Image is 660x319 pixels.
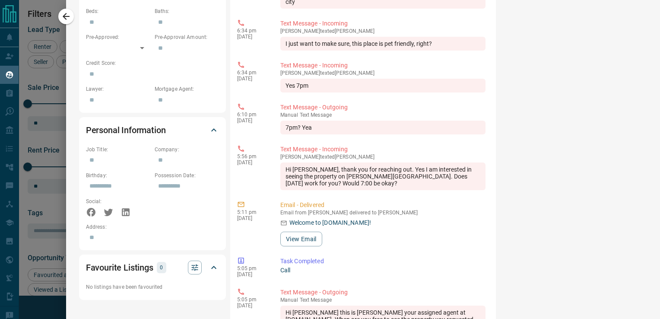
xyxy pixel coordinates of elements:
p: Pre-Approved: [86,33,150,41]
p: [DATE] [237,303,267,309]
h2: Favourite Listings [86,261,153,274]
p: [DATE] [237,271,267,278]
div: Personal Information [86,120,219,140]
p: Text Message - Incoming [280,145,485,154]
p: Call [280,266,485,275]
h2: Personal Information [86,123,166,137]
p: Text Message [280,112,485,118]
p: [DATE] [237,76,267,82]
p: [PERSON_NAME] texted [PERSON_NAME] [280,154,485,160]
span: manual [280,297,298,303]
p: 0 [159,263,164,272]
p: Possession Date: [155,172,219,179]
p: Credit Score: [86,59,219,67]
p: [DATE] [237,215,267,221]
p: 5:11 pm [237,209,267,215]
span: manual [280,112,298,118]
p: Text Message [280,297,485,303]
p: Text Message - Incoming [280,61,485,70]
p: Lawyer: [86,85,150,93]
p: 6:34 pm [237,70,267,76]
p: Pre-Approval Amount: [155,33,219,41]
p: [DATE] [237,159,267,166]
p: Mortgage Agent: [155,85,219,93]
p: Birthday: [86,172,150,179]
p: 5:05 pm [237,265,267,271]
div: Hi [PERSON_NAME], thank you for reaching out. Yes I am interested in seeing the property on [PERS... [280,163,485,190]
p: Email - Delivered [280,201,485,210]
p: Email from [PERSON_NAME] delivered to [PERSON_NAME] [280,210,485,216]
p: Text Message - Outgoing [280,288,485,297]
p: Text Message - Incoming [280,19,485,28]
p: Task Completed [280,257,485,266]
p: Welcome to [DOMAIN_NAME]! [289,218,371,227]
p: 5:05 pm [237,297,267,303]
div: 7pm? Yea [280,121,485,134]
p: Text Message - Outgoing [280,103,485,112]
div: Yes 7pm [280,79,485,93]
p: [PERSON_NAME] texted [PERSON_NAME] [280,70,485,76]
p: [DATE] [237,118,267,124]
p: Social: [86,198,150,205]
p: 6:10 pm [237,112,267,118]
p: Beds: [86,7,150,15]
p: Company: [155,146,219,153]
p: 6:34 pm [237,28,267,34]
div: Favourite Listings0 [86,257,219,278]
p: Baths: [155,7,219,15]
p: No listings have been favourited [86,283,219,291]
button: View Email [280,232,322,246]
p: 5:56 pm [237,153,267,159]
div: I just want to make sure, this place is pet friendly, right? [280,37,485,51]
p: Job Title: [86,146,150,153]
p: Address: [86,223,219,231]
p: [PERSON_NAME] texted [PERSON_NAME] [280,28,485,34]
p: [DATE] [237,34,267,40]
